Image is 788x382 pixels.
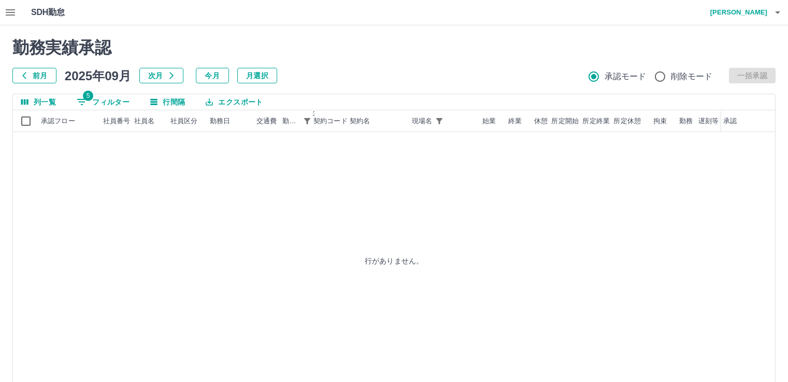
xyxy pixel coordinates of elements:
button: フィルター表示 [68,94,138,110]
div: 拘束 [653,110,667,132]
div: 現場名 [410,110,472,132]
div: 休憩 [534,110,548,132]
div: 休憩 [524,110,550,132]
div: 契約コード [313,110,348,132]
div: 所定開始 [550,110,581,132]
button: フィルター表示 [432,114,447,128]
button: 行間隔 [142,94,193,110]
button: 今月 [196,68,229,83]
div: 承認 [721,110,775,132]
h2: 勤務実績承認 [12,38,776,57]
button: 月選択 [237,68,277,83]
div: 社員区分 [170,110,198,132]
div: 契約名 [350,110,370,132]
div: 交通費 [254,110,280,132]
div: 承認フロー [41,110,75,132]
div: 交通費 [256,110,277,132]
div: 勤務区分 [280,110,311,132]
div: 勤務区分 [282,110,300,132]
div: 社員名 [132,110,168,132]
div: 所定休憩 [612,110,643,132]
button: 次月 [139,68,183,83]
div: 承認フロー [39,110,101,132]
div: 遅刻等 [695,110,721,132]
div: 社員番号 [101,110,132,132]
div: 3件のフィルターを適用中 [300,114,314,128]
div: 所定休憩 [613,110,641,132]
div: 始業 [472,110,498,132]
div: 終業 [508,110,522,132]
div: 社員番号 [103,110,131,132]
span: 承認モード [605,70,647,83]
div: 拘束 [643,110,669,132]
div: 現場名 [412,110,432,132]
button: 列選択 [13,94,64,110]
button: 前月 [12,68,56,83]
div: 所定終業 [582,110,610,132]
div: 勤務日 [208,110,254,132]
div: 承認 [723,110,737,132]
div: 始業 [482,110,496,132]
div: 終業 [498,110,524,132]
div: 契約コード [311,110,348,132]
span: 3 [309,109,320,119]
button: エクスポート [197,94,271,110]
div: 所定開始 [551,110,579,132]
div: 遅刻等 [698,110,719,132]
div: 勤務 [679,110,693,132]
span: 5 [83,91,93,101]
span: 削除モード [671,70,713,83]
div: 所定終業 [581,110,612,132]
div: 1件のフィルターを適用中 [432,114,447,128]
div: 社員区分 [168,110,208,132]
div: 契約名 [348,110,410,132]
div: 勤務日 [210,110,230,132]
div: 社員名 [134,110,154,132]
div: 勤務 [669,110,695,132]
h5: 2025年09月 [65,68,131,83]
button: フィルター表示 [300,114,314,128]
